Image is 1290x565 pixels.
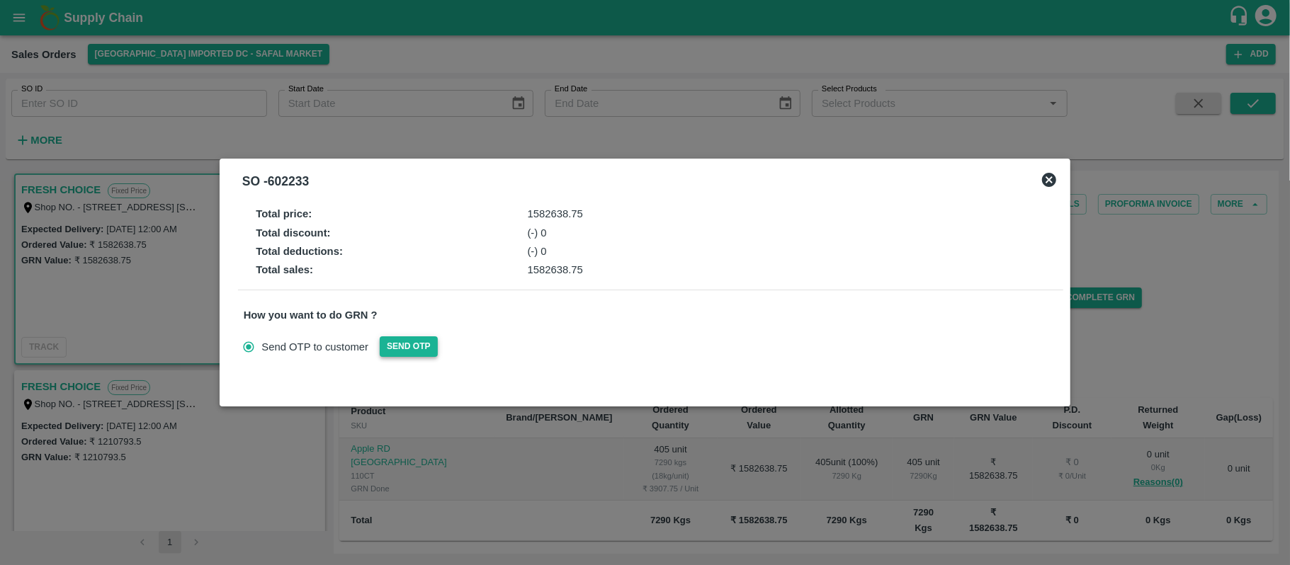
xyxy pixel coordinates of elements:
[528,264,583,275] span: 1582638.75
[528,208,583,219] span: 1582638.75
[256,246,343,257] strong: Total deductions :
[528,227,547,239] span: (-) 0
[242,171,309,191] div: SO - 602233
[244,309,378,321] strong: How you want to do GRN ?
[256,208,312,219] strong: Total price :
[261,339,368,355] span: Send OTP to customer
[256,264,313,275] strong: Total sales :
[528,246,547,257] span: (-) 0
[380,336,438,357] button: Send OTP
[256,227,330,239] strong: Total discount :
